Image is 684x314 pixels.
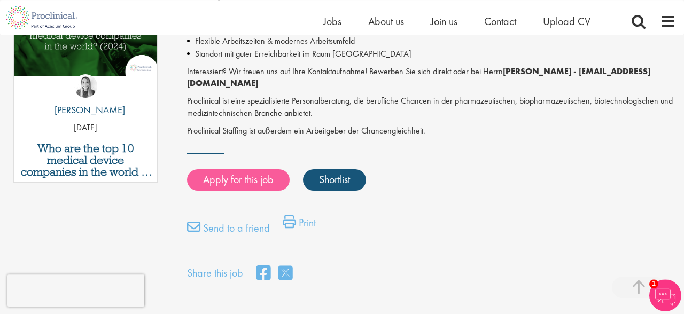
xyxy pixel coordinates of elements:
label: Share this job [187,265,243,281]
a: Join us [431,14,457,28]
a: Link to a post [14,2,157,96]
a: Upload CV [543,14,590,28]
a: Send to a friend [187,220,270,241]
a: share on twitter [278,262,292,285]
p: Proclinical Staffing ist außerdem ein Arbeitgeber der Chancengleichheit. [187,125,676,137]
img: Chatbot [649,279,681,311]
p: [PERSON_NAME] [46,103,125,117]
a: Hannah Burke [PERSON_NAME] [46,74,125,122]
p: Interessiert? Wir freuen uns auf Ihre Kontaktaufnahme! Bewerben Sie sich direkt oder bei Herrn [187,66,676,90]
span: 1 [649,279,658,288]
li: Standort mit guter Erreichbarkeit im Raum [GEOGRAPHIC_DATA] [187,48,676,60]
a: Contact [484,14,516,28]
strong: [PERSON_NAME] - [EMAIL_ADDRESS][DOMAIN_NAME] [187,66,650,89]
li: Flexible Arbeitszeiten & modernes Arbeitsumfeld [187,35,676,48]
a: share on facebook [256,262,270,285]
img: Hannah Burke [74,74,97,98]
a: Who are the top 10 medical device companies in the world in [DATE]? [19,143,152,178]
p: [DATE] [14,122,157,134]
a: About us [368,14,404,28]
a: Apply for this job [187,169,290,191]
iframe: reCAPTCHA [7,274,144,307]
a: Jobs [323,14,341,28]
p: Proclinical ist eine spezialisierte Personalberatung, die berufliche Chancen in der pharmazeutisc... [187,95,676,120]
a: Print [283,215,316,236]
a: Shortlist [303,169,366,191]
img: Top 10 Medical Device Companies 2024 [14,2,157,76]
